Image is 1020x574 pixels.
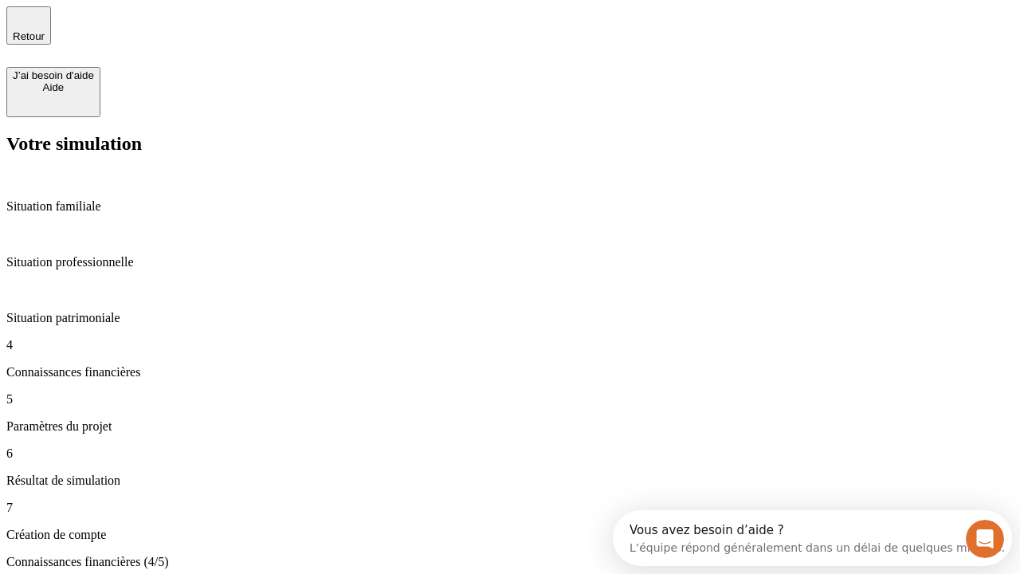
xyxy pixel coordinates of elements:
[17,26,392,43] div: L’équipe répond généralement dans un délai de quelques minutes.
[6,446,1014,461] p: 6
[6,338,1014,352] p: 4
[17,14,392,26] div: Vous avez besoin d’aide ?
[6,6,439,50] div: Ouvrir le Messenger Intercom
[966,520,1004,558] iframe: Intercom live chat
[13,81,94,93] div: Aide
[6,392,1014,407] p: 5
[6,311,1014,325] p: Situation patrimoniale
[613,510,1012,566] iframe: Intercom live chat discovery launcher
[13,30,45,42] span: Retour
[6,133,1014,155] h2: Votre simulation
[6,67,100,117] button: J’ai besoin d'aideAide
[6,474,1014,488] p: Résultat de simulation
[6,419,1014,434] p: Paramètres du projet
[6,365,1014,379] p: Connaissances financières
[6,501,1014,515] p: 7
[6,199,1014,214] p: Situation familiale
[6,255,1014,269] p: Situation professionnelle
[6,528,1014,542] p: Création de compte
[6,6,51,45] button: Retour
[13,69,94,81] div: J’ai besoin d'aide
[6,555,1014,569] p: Connaissances financières (4/5)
